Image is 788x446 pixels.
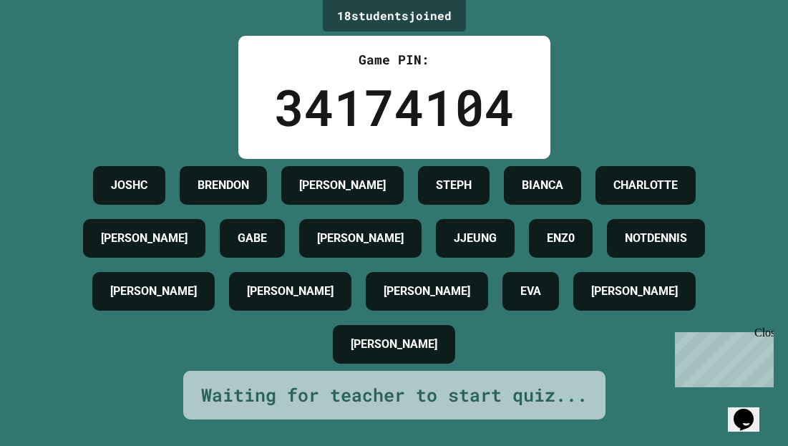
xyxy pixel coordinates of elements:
[728,389,774,432] iframe: chat widget
[317,230,404,247] h4: [PERSON_NAME]
[110,283,197,300] h4: [PERSON_NAME]
[384,283,470,300] h4: [PERSON_NAME]
[111,177,147,194] h4: JOSHC
[351,336,437,353] h4: [PERSON_NAME]
[201,382,588,409] div: Waiting for teacher to start quiz...
[591,283,678,300] h4: [PERSON_NAME]
[625,230,687,247] h4: NOTDENNIS
[198,177,249,194] h4: BRENDON
[101,230,188,247] h4: [PERSON_NAME]
[522,177,563,194] h4: BIANCA
[238,230,267,247] h4: GABE
[436,177,472,194] h4: STEPH
[247,283,334,300] h4: [PERSON_NAME]
[274,69,515,145] div: 34174104
[547,230,575,247] h4: ENZ0
[299,177,386,194] h4: [PERSON_NAME]
[274,50,515,69] div: Game PIN:
[669,326,774,387] iframe: chat widget
[520,283,541,300] h4: EVA
[454,230,497,247] h4: JJEUNG
[613,177,678,194] h4: CHARLOTTE
[6,6,99,91] div: Chat with us now!Close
